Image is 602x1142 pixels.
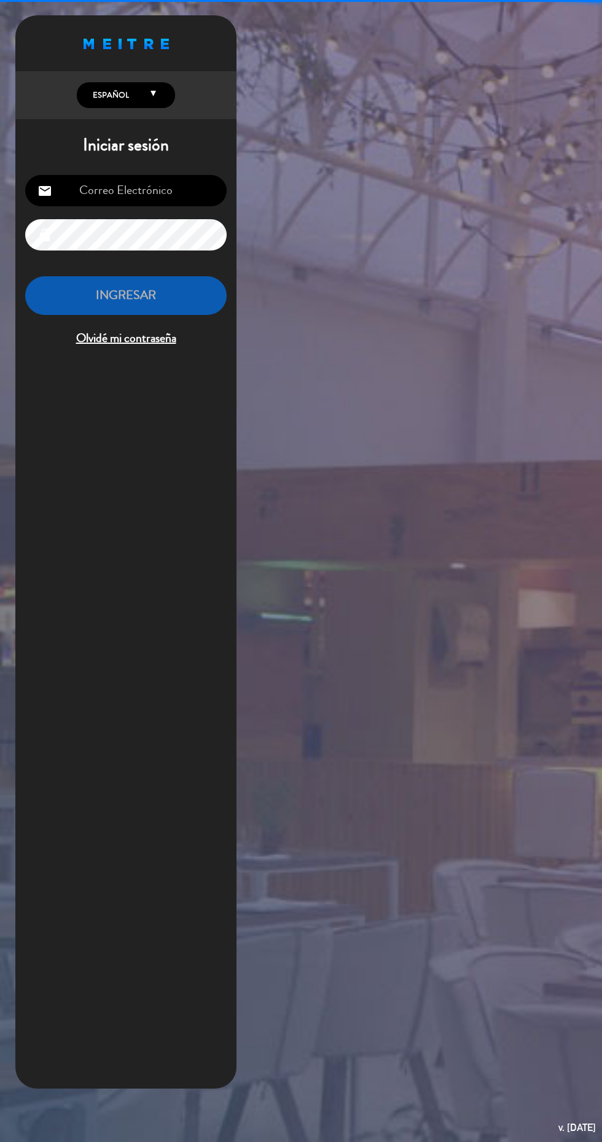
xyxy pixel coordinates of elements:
button: INGRESAR [25,276,227,315]
span: Español [90,89,129,101]
img: MEITRE [84,39,169,49]
div: v. [DATE] [558,1119,596,1136]
h1: Iniciar sesión [15,135,237,156]
span: Olvidé mi contraseña [25,328,227,349]
input: Correo Electrónico [25,175,227,206]
i: email [37,184,52,198]
i: lock [37,228,52,243]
